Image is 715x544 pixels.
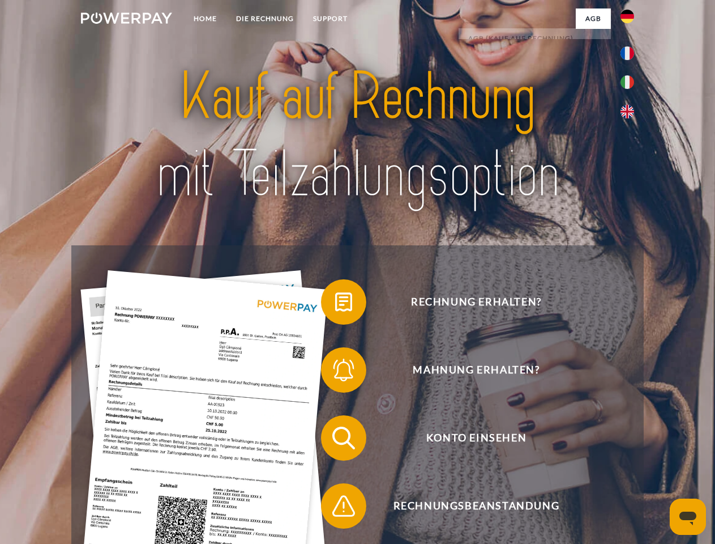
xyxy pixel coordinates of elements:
[620,75,634,89] img: it
[81,12,172,24] img: logo-powerpay-white.svg
[459,28,611,49] a: AGB (Kauf auf Rechnung)
[108,54,607,217] img: title-powerpay_de.svg
[620,10,634,23] img: de
[576,8,611,29] a: agb
[329,492,358,520] img: qb_warning.svg
[620,105,634,118] img: en
[303,8,357,29] a: SUPPORT
[620,46,634,60] img: fr
[337,347,615,393] span: Mahnung erhalten?
[329,424,358,452] img: qb_search.svg
[670,499,706,535] iframe: Schaltfläche zum Öffnen des Messaging-Fensters
[329,356,358,384] img: qb_bell.svg
[337,415,615,461] span: Konto einsehen
[321,347,615,393] button: Mahnung erhalten?
[226,8,303,29] a: DIE RECHNUNG
[321,483,615,529] button: Rechnungsbeanstandung
[329,288,358,316] img: qb_bill.svg
[321,279,615,325] button: Rechnung erhalten?
[337,279,615,325] span: Rechnung erhalten?
[184,8,226,29] a: Home
[321,415,615,461] button: Konto einsehen
[337,483,615,529] span: Rechnungsbeanstandung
